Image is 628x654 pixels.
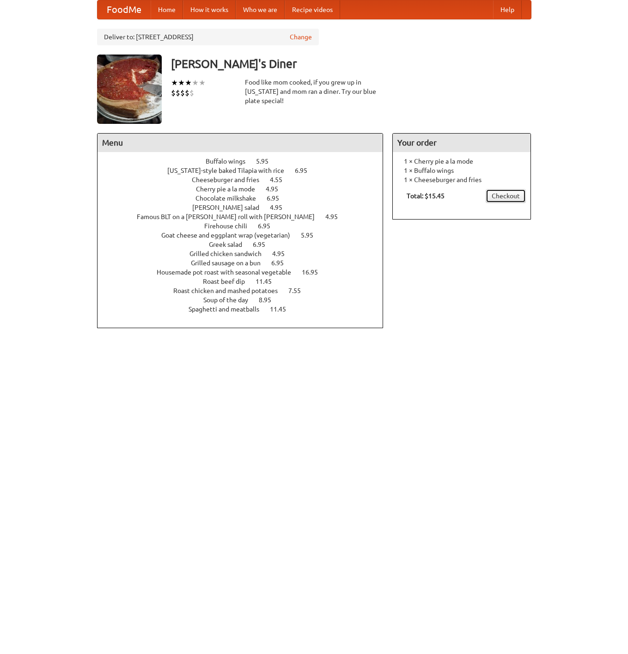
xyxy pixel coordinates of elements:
div: Food like mom cooked, if you grew up in [US_STATE] and mom ran a diner. Try our blue plate special! [245,78,384,105]
span: Famous BLT on a [PERSON_NAME] roll with [PERSON_NAME] [137,213,324,220]
span: Grilled chicken sandwich [189,250,271,257]
li: $ [185,88,189,98]
span: Grilled sausage on a bun [191,259,270,267]
h4: Menu [98,134,383,152]
span: Greek salad [209,241,251,248]
a: Chocolate milkshake 6.95 [195,195,296,202]
span: Spaghetti and meatballs [189,306,268,313]
span: Soup of the day [203,296,257,304]
span: Chocolate milkshake [195,195,265,202]
li: $ [189,88,194,98]
a: Cherry pie a la mode 4.95 [196,185,295,193]
span: 4.95 [266,185,287,193]
a: Roast beef dip 11.45 [203,278,289,285]
li: 1 × Buffalo wings [397,166,526,175]
a: Recipe videos [285,0,340,19]
span: 5.95 [301,232,323,239]
li: ★ [185,78,192,88]
span: Roast beef dip [203,278,254,285]
a: Who we are [236,0,285,19]
a: Help [493,0,522,19]
span: 11.45 [270,306,295,313]
a: Famous BLT on a [PERSON_NAME] roll with [PERSON_NAME] 4.95 [137,213,355,220]
span: 6.95 [258,222,280,230]
span: 6.95 [271,259,293,267]
li: $ [176,88,180,98]
a: Home [151,0,183,19]
a: Buffalo wings 5.95 [206,158,286,165]
a: Grilled chicken sandwich 4.95 [189,250,302,257]
a: Grilled sausage on a bun 6.95 [191,259,301,267]
h3: [PERSON_NAME]'s Diner [171,55,531,73]
span: [PERSON_NAME] salad [192,204,268,211]
span: 5.95 [256,158,278,165]
a: How it works [183,0,236,19]
span: 11.45 [256,278,281,285]
a: Checkout [486,189,526,203]
a: [PERSON_NAME] salad 4.95 [192,204,299,211]
span: Roast chicken and mashed potatoes [173,287,287,294]
a: Roast chicken and mashed potatoes 7.55 [173,287,318,294]
li: ★ [178,78,185,88]
li: ★ [199,78,206,88]
li: $ [180,88,185,98]
div: Deliver to: [STREET_ADDRESS] [97,29,319,45]
img: angular.jpg [97,55,162,124]
b: Total: $15.45 [407,192,445,200]
span: 7.55 [288,287,310,294]
span: 4.95 [272,250,294,257]
span: Firehouse chili [204,222,256,230]
a: FoodMe [98,0,151,19]
li: 1 × Cheeseburger and fries [397,175,526,184]
a: Goat cheese and eggplant wrap (vegetarian) 5.95 [161,232,330,239]
span: 4.55 [270,176,292,183]
span: 16.95 [302,269,327,276]
span: 4.95 [325,213,347,220]
a: Housemade pot roast with seasonal vegetable 16.95 [157,269,335,276]
span: 4.95 [270,204,292,211]
span: 6.95 [267,195,288,202]
span: [US_STATE]-style baked Tilapia with rice [167,167,293,174]
li: ★ [171,78,178,88]
span: 6.95 [295,167,317,174]
h4: Your order [393,134,530,152]
span: Buffalo wings [206,158,255,165]
a: Firehouse chili 6.95 [204,222,287,230]
a: [US_STATE]-style baked Tilapia with rice 6.95 [167,167,324,174]
span: Cheeseburger and fries [192,176,268,183]
a: Change [290,32,312,42]
a: Greek salad 6.95 [209,241,282,248]
span: Cherry pie a la mode [196,185,264,193]
a: Cheeseburger and fries 4.55 [192,176,299,183]
li: 1 × Cherry pie a la mode [397,157,526,166]
li: ★ [192,78,199,88]
a: Soup of the day 8.95 [203,296,288,304]
span: 6.95 [253,241,274,248]
span: 8.95 [259,296,280,304]
span: Housemade pot roast with seasonal vegetable [157,269,300,276]
a: Spaghetti and meatballs 11.45 [189,306,303,313]
li: $ [171,88,176,98]
span: Goat cheese and eggplant wrap (vegetarian) [161,232,299,239]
